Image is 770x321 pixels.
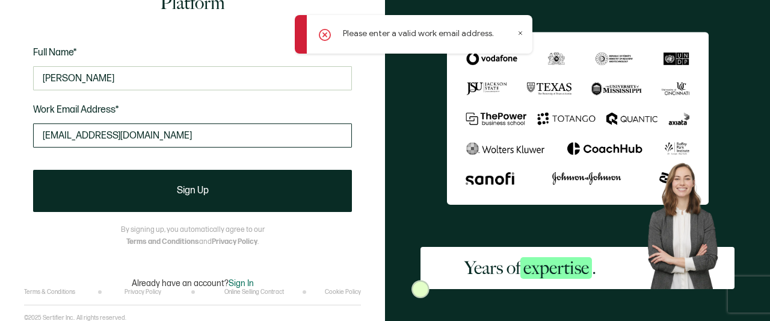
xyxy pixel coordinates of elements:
input: Enter your work email address [33,123,352,148]
p: Please enter a valid work email address. [343,27,494,40]
a: Terms & Conditions [24,288,75,296]
button: Sign Up [33,170,352,212]
a: Privacy Policy [212,237,257,246]
a: Cookie Policy [325,288,361,296]
p: Already have an account? [132,278,254,288]
input: Jane Doe [33,66,352,90]
img: Sertifier Signup - Years of <span class="strong-h">expertise</span>. [447,32,709,205]
img: Sertifier Signup - Years of <span class="strong-h">expertise</span>. Hero [640,157,735,289]
span: Full Name* [33,47,77,58]
a: Privacy Policy [125,288,161,296]
a: Online Selling Contract [224,288,284,296]
p: By signing up, you automatically agree to our and . [121,224,265,248]
span: Sign Up [177,186,209,196]
span: expertise [520,257,592,279]
span: Sign In [229,278,254,288]
a: Terms and Conditions [126,237,199,246]
img: Sertifier Signup [411,280,430,298]
span: Work Email Address* [33,104,119,116]
h2: Years of . [464,256,596,280]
